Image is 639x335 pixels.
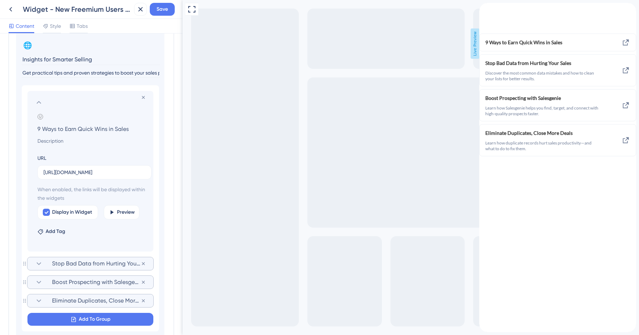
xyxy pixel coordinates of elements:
[37,154,46,162] div: URL
[6,91,122,100] span: Boost Prospecting with Salesgenie
[288,29,297,59] span: Live Preview
[52,259,141,268] span: Stop Bad Data from Hurting Your Sales
[79,315,111,324] span: Add To Group
[104,205,139,219] button: Preview
[52,296,141,305] span: Eliminate Duplicates, Close More Deals
[6,126,122,149] div: Eliminate Duplicates, Close More Deals
[32,137,152,145] input: Description
[50,22,61,30] span: Style
[48,3,50,9] div: 3
[77,22,88,30] span: Tabs
[27,276,153,289] div: Boost Prospecting with Salesgenie
[6,91,122,114] div: Boost Prospecting with Salesgenie
[32,124,152,134] input: Header
[6,126,122,134] span: Eliminate Duplicates, Close More Deals
[150,3,175,16] button: Save
[37,227,65,236] button: Add Tag
[6,35,122,44] span: 9 Ways to Earn Quick Wins in Sales
[16,22,34,30] span: Content
[27,313,153,326] button: Add To Group
[27,257,153,270] div: Stop Bad Data from Hurting Your Sales
[27,294,153,307] div: Eliminate Duplicates, Close More Deals
[6,137,122,149] span: Learn how duplicate records hurt sales productivity—and what to do to fix them.
[6,102,122,114] span: Learn how Salesgenie helps you find, target, and connect with high-quality prospects faster.
[6,67,122,79] span: Discover the most common data mistakes and how to clean your lists for better results.
[44,168,145,176] input: your.website.com/path
[117,208,135,217] span: Preview
[52,278,141,286] span: Boost Prospecting with Salesgenie
[46,227,65,236] span: Add Tag
[157,5,168,14] span: Save
[6,56,122,79] div: Stop Bad Data from Hurting Your Sales
[37,185,146,202] span: When enabled, the links will be displayed within the widgets
[22,54,160,65] input: Header
[52,208,92,217] span: Display in Widget
[22,68,160,78] input: Description
[16,1,44,10] span: Growth Hub
[22,40,33,51] button: 🌐
[6,56,122,65] span: Stop Bad Data from Hurting Your Sales
[23,4,131,14] div: Widget - New Freemium Users (Post internal Feedback)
